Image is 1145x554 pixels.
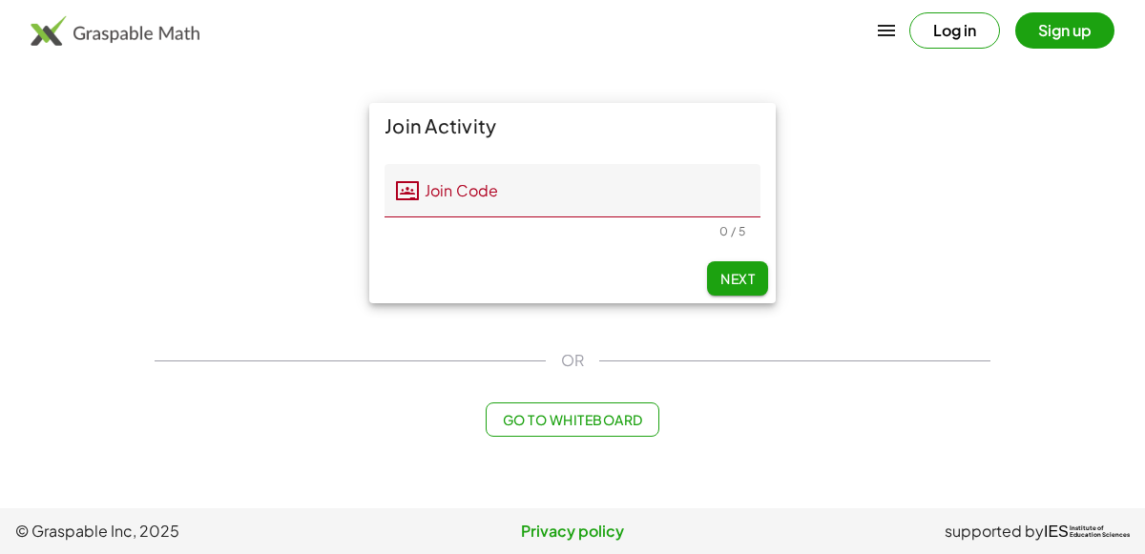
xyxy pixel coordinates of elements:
[1070,525,1130,539] span: Institute of Education Sciences
[486,402,658,437] button: Go to Whiteboard
[15,520,386,543] span: © Graspable Inc, 2025
[386,520,758,543] a: Privacy policy
[1044,520,1130,543] a: IESInstitute ofEducation Sciences
[720,270,755,287] span: Next
[369,103,776,149] div: Join Activity
[561,349,584,372] span: OR
[1015,12,1114,49] button: Sign up
[707,261,768,296] button: Next
[502,411,642,428] span: Go to Whiteboard
[1044,523,1069,541] span: IES
[909,12,1000,49] button: Log in
[719,224,745,238] div: 0 / 5
[945,520,1044,543] span: supported by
